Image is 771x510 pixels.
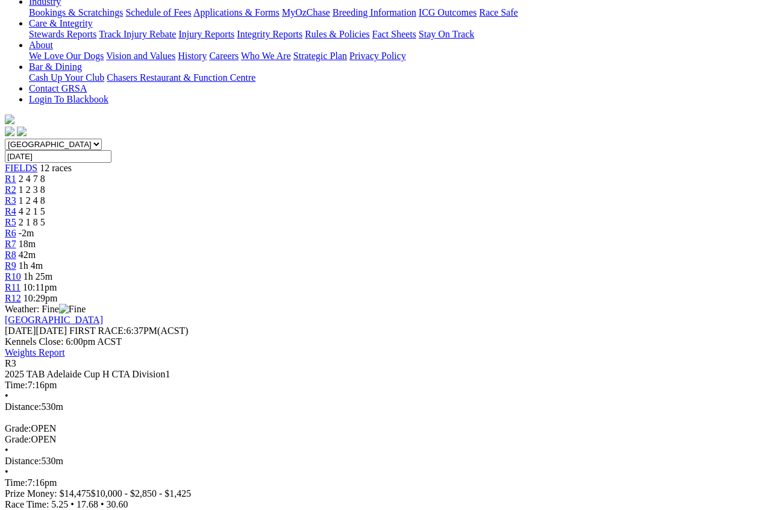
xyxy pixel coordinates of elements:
[29,72,104,83] a: Cash Up Your Club
[29,72,766,83] div: Bar & Dining
[419,29,474,39] a: Stay On Track
[19,250,36,260] span: 42m
[5,434,766,445] div: OPEN
[23,282,57,292] span: 10:11pm
[29,7,766,18] div: Industry
[19,260,43,271] span: 1h 4m
[99,29,176,39] a: Track Injury Rebate
[479,7,517,17] a: Race Safe
[178,29,234,39] a: Injury Reports
[5,456,766,467] div: 530m
[107,72,255,83] a: Chasers Restaurant & Function Centre
[101,499,104,509] span: •
[5,326,67,336] span: [DATE]
[29,29,766,40] div: Care & Integrity
[5,336,766,347] div: Kennels Close: 6:00pm ACST
[5,358,16,368] span: R3
[5,260,16,271] a: R9
[70,499,74,509] span: •
[5,467,8,477] span: •
[5,206,16,216] a: R4
[293,51,347,61] a: Strategic Plan
[5,423,31,433] span: Grade:
[23,271,52,282] span: 1h 25m
[59,304,86,315] img: Fine
[23,293,58,303] span: 10:29pm
[5,150,111,163] input: Select date
[29,61,82,72] a: Bar & Dining
[5,347,65,357] a: Weights Report
[91,488,192,499] span: $10,000 - $2,850 - $1,425
[29,40,53,50] a: About
[5,250,16,260] a: R8
[29,29,96,39] a: Stewards Reports
[19,184,45,195] span: 1 2 3 8
[29,7,123,17] a: Bookings & Scratchings
[5,391,8,401] span: •
[69,326,126,336] span: FIRST RACE:
[5,423,766,434] div: OPEN
[40,163,72,173] span: 12 races
[5,456,41,466] span: Distance:
[419,7,476,17] a: ICG Outcomes
[5,127,14,136] img: facebook.svg
[5,434,31,444] span: Grade:
[5,271,21,282] a: R10
[5,380,766,391] div: 7:16pm
[305,29,370,39] a: Rules & Policies
[5,315,103,325] a: [GEOGRAPHIC_DATA]
[19,174,45,184] span: 2 4 7 8
[5,326,36,336] span: [DATE]
[5,184,16,195] a: R2
[178,51,207,61] a: History
[5,401,41,412] span: Distance:
[107,499,128,509] span: 30.60
[5,282,20,292] a: R11
[5,195,16,206] a: R3
[5,217,16,227] a: R5
[76,499,98,509] span: 17.68
[69,326,189,336] span: 6:37PM(ACST)
[5,401,766,412] div: 530m
[5,488,766,499] div: Prize Money: $14,475
[5,293,21,303] a: R12
[19,195,45,206] span: 1 2 4 8
[19,228,34,238] span: -2m
[5,239,16,249] a: R7
[5,477,28,488] span: Time:
[5,499,49,509] span: Race Time:
[209,51,239,61] a: Careers
[5,477,766,488] div: 7:16pm
[125,7,191,17] a: Schedule of Fees
[237,29,302,39] a: Integrity Reports
[106,51,175,61] a: Vision and Values
[19,239,36,249] span: 18m
[5,174,16,184] a: R1
[5,163,37,173] a: FIELDS
[5,445,8,455] span: •
[29,94,108,104] a: Login To Blackbook
[241,51,291,61] a: Who We Are
[29,51,104,61] a: We Love Our Dogs
[372,29,416,39] a: Fact Sheets
[5,369,766,380] div: 2025 TAB Adelaide Cup H CTA Division1
[5,304,86,314] span: Weather: Fine
[29,18,93,28] a: Care & Integrity
[19,217,45,227] span: 2 1 8 5
[5,228,16,238] span: R6
[51,499,68,509] span: 5.25
[282,7,330,17] a: MyOzChase
[332,7,416,17] a: Breeding Information
[29,83,87,93] a: Contact GRSA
